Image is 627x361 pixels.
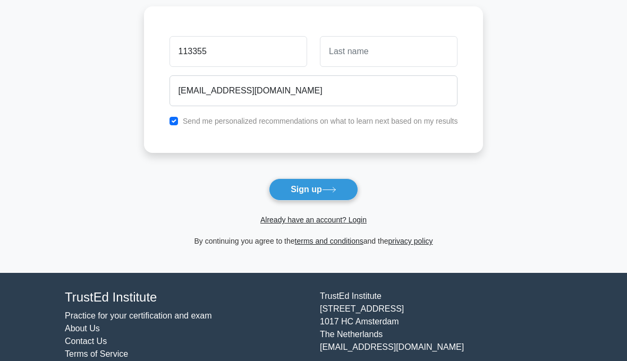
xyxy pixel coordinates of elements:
[65,311,212,320] a: Practice for your certification and exam
[65,290,307,305] h4: TrustEd Institute
[269,178,358,201] button: Sign up
[260,216,367,224] a: Already have an account? Login
[170,75,458,106] input: Email
[170,36,307,67] input: First name
[65,324,100,333] a: About Us
[65,349,128,358] a: Terms of Service
[138,235,490,247] div: By continuing you agree to the and the
[388,237,433,245] a: privacy policy
[320,36,457,67] input: Last name
[295,237,363,245] a: terms and conditions
[183,117,458,125] label: Send me personalized recommendations on what to learn next based on my results
[65,337,107,346] a: Contact Us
